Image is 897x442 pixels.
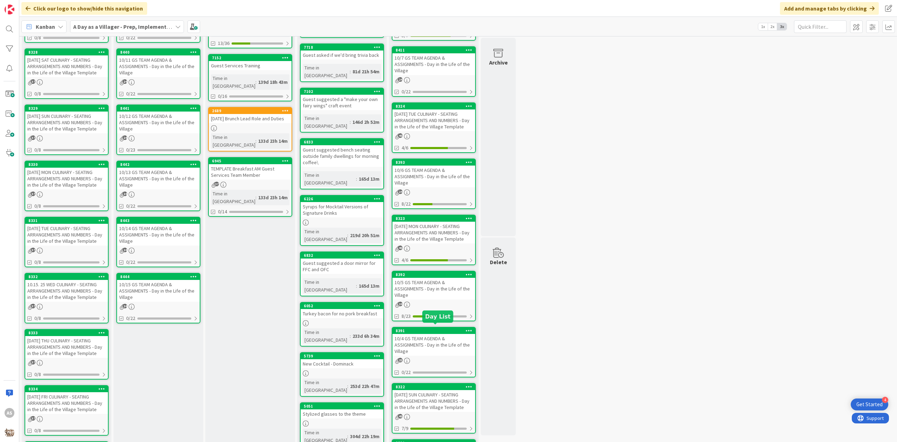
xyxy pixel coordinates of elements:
[392,215,475,243] div: 8323[DATE] MON CULINARY - SEATING ARRANGEMENTS AND NUMBERS - Day in the Life of the Village Template
[356,282,357,290] span: :
[304,253,383,258] div: 6832
[301,88,383,110] div: 7102Guest suggested a "make your own fairy wings" craft event
[396,384,475,389] div: 8322
[25,386,108,414] div: 8334[DATE] FRI CULINARY - SEATING ARRANGEMENTS AND NUMBERS - Day in the Life of the Village Template
[392,159,475,166] div: 8393
[856,401,883,408] div: Get Started
[303,278,356,294] div: Time in [GEOGRAPHIC_DATA]
[218,208,227,215] span: 0/14
[21,2,147,15] div: Click our logo to show/hide this navigation
[402,144,408,152] span: 4/6
[25,330,108,358] div: 8333[DATE] THU CULINARY - SEATING ARRANGEMENTS AND NUMBERS - Day in the Life of the Village Template
[304,45,383,50] div: 7718
[347,232,348,239] span: :
[28,387,108,391] div: 8334
[25,330,108,336] div: 8333
[120,274,200,279] div: 8444
[347,433,348,440] span: :
[211,190,255,205] div: Time in [GEOGRAPHIC_DATA]
[25,224,108,246] div: [DATE] TUE CULINARY - SEATING ARRANGEMENTS AND NUMBERS - Day in the Life of the Village Template
[392,47,475,75] div: 841110/7 GS TEAM AGENDA & ASSIGNMENTS - Day in the Life of the Village
[303,228,347,243] div: Time in [GEOGRAPHIC_DATA]
[126,315,135,322] span: 0/22
[28,218,108,223] div: 8331
[117,217,200,224] div: 8443
[392,272,475,300] div: 839210/5 GS TEAM AGENDA & ASSIGNMENTS - Day in the Life of the Village
[31,79,35,84] span: 37
[351,68,381,75] div: 81d 21h 54m
[212,108,292,113] div: 2689
[31,304,35,308] span: 37
[768,23,777,30] span: 2x
[209,164,292,180] div: TEMPLATE Breakfast AM Guest Services Team Member
[350,332,351,340] span: :
[304,303,383,308] div: 6052
[301,88,383,95] div: 7102
[396,48,475,53] div: 8411
[117,161,200,168] div: 8442
[120,106,200,111] div: 8441
[34,34,41,41] span: 0/8
[209,158,292,180] div: 6945TEMPLATE Breakfast AM Guest Services Team Member
[392,272,475,278] div: 8392
[396,272,475,277] div: 8392
[73,23,198,30] b: A Day as a Villager - Prep, Implement and Execute
[303,379,347,394] div: Time in [GEOGRAPHIC_DATA]
[301,409,383,418] div: Stylized glasses to the theme
[211,74,255,90] div: Time in [GEOGRAPHIC_DATA]
[301,202,383,217] div: Syrups for Mocktail Versions of Signature Drinks
[31,135,35,140] span: 37
[490,258,507,266] div: Delete
[303,64,350,79] div: Time in [GEOGRAPHIC_DATA]
[25,49,108,77] div: 8328[DATE] SAT CULINARY - SEATING ARRANGEMENTS AND NUMBERS - Day in the Life of the Village Template
[392,109,475,131] div: [DATE] TUE CULINARY - SEATING ARRANGEMENTS AND NUMBERS - Day in the Life of the Village Template
[780,2,879,15] div: Add and manage tabs by clicking
[25,105,108,133] div: 8329[DATE] SUN CULINARY - SEATING ARRANGEMENTS AND NUMBERS - Day in the Life of the Village Template
[350,68,351,75] span: :
[301,139,383,167] div: 6833Guest suggested bench seating outside family dwellings for morning coffee\
[392,166,475,187] div: 10/6 GS TEAM AGENDA & ASSIGNMENTS - Day in the Life of the Village
[28,162,108,167] div: 8330
[794,20,847,33] input: Quick Filter...
[348,433,381,440] div: 304d 22h 19m
[31,360,35,364] span: 37
[117,161,200,189] div: 844210/13 GS TEAM AGENDA & ASSIGNMENTS - Day in the Life of the Village
[117,112,200,133] div: 10/12 GS TEAM AGENDA & ASSIGNMENTS - Day in the Life of the Village
[209,114,292,123] div: [DATE] Brunch Lead Role and Duties
[126,202,135,210] span: 0/22
[255,194,256,201] span: :
[425,313,450,320] h5: Day List
[209,61,292,70] div: Guest Services Training
[120,162,200,167] div: 8442
[209,158,292,164] div: 6945
[301,44,383,60] div: 7718Guest asked if we'd bring trivia back
[356,175,357,183] span: :
[25,274,108,302] div: 833210.15. 25 WED CULINARY - SEATING ARRANGEMENTS AND NUMBERS - Day in the Life of the Village Te...
[117,168,200,189] div: 10/13 GS TEAM AGENDA & ASSIGNMENTS - Day in the Life of the Village
[396,328,475,333] div: 8391
[392,103,475,131] div: 8324[DATE] TUE CULINARY - SEATING ARRANGEMENTS AND NUMBERS - Day in the Life of the Village Template
[398,246,403,250] span: 40
[123,304,127,308] span: 24
[25,49,108,55] div: 8328
[301,309,383,318] div: Turkey bacon for no pork breakfast
[301,303,383,318] div: 6052Turkey bacon for no pork breakfast
[301,353,383,359] div: 5739
[392,159,475,187] div: 839310/6 GS TEAM AGENDA & ASSIGNMENTS - Day in the Life of the Village
[120,50,200,55] div: 8440
[398,189,403,194] span: 24
[402,200,411,208] span: 8/22
[402,425,408,432] span: 7/9
[301,259,383,274] div: Guest suggested a door mirror for FFC and OFC
[5,5,14,14] img: Visit kanbanzone.com
[392,390,475,412] div: [DATE] SUN CULINARY - SEATING ARRANGEMENTS AND NUMBERS - Day in the Life of the Village Template
[25,336,108,358] div: [DATE] THU CULINARY - SEATING ARRANGEMENTS AND NUMBERS - Day in the Life of the Village Template
[209,55,292,70] div: 7152Guest Services Training
[28,106,108,111] div: 8329
[256,194,289,201] div: 133d 23h 14m
[5,428,14,437] img: avatar
[357,282,381,290] div: 165d 13m
[398,302,403,306] span: 24
[758,23,768,30] span: 1x
[347,382,348,390] span: :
